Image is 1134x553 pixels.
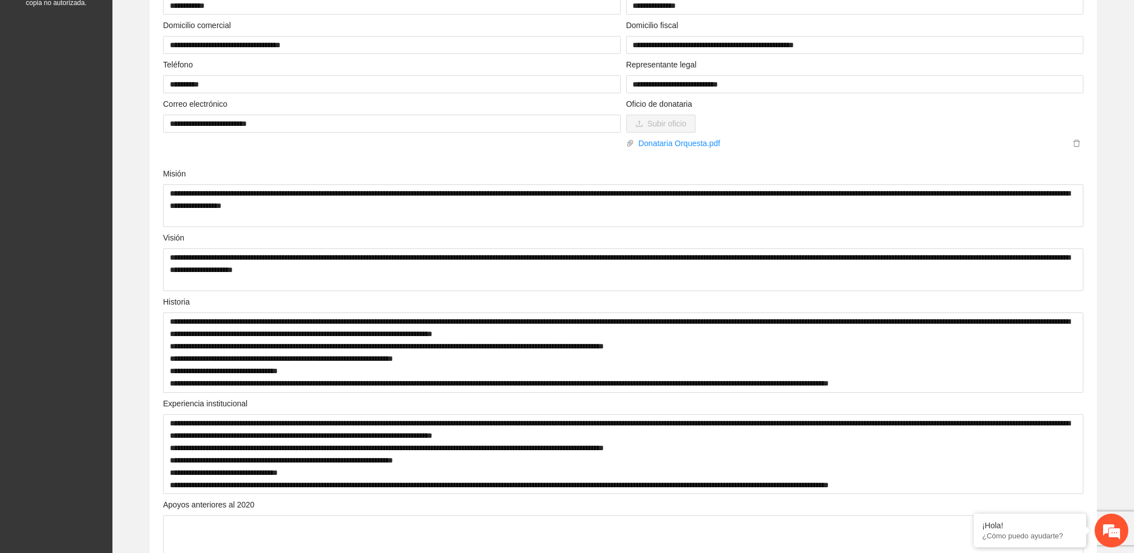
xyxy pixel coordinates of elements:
label: Oficio de donataria [626,98,693,110]
label: Representante legal [626,58,697,71]
p: ¿Cómo puedo ayudarte? [982,532,1078,540]
label: Correo electrónico [163,98,227,110]
label: Apoyos anteriores al 2020 [163,498,255,511]
label: Misión [163,167,186,180]
label: Historia [163,296,189,308]
label: Visión [163,232,184,244]
label: Experiencia institucional [163,397,247,410]
button: delete [1070,137,1083,149]
a: Donataria Orquesta.pdf [634,137,1070,149]
span: paper-clip [626,139,634,147]
label: Teléfono [163,58,193,71]
span: uploadSubir oficio [626,119,695,128]
span: delete [1070,139,1083,147]
button: uploadSubir oficio [626,115,695,133]
label: Domicilio comercial [163,19,231,31]
label: Domicilio fiscal [626,19,679,31]
div: ¡Hola! [982,521,1078,530]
